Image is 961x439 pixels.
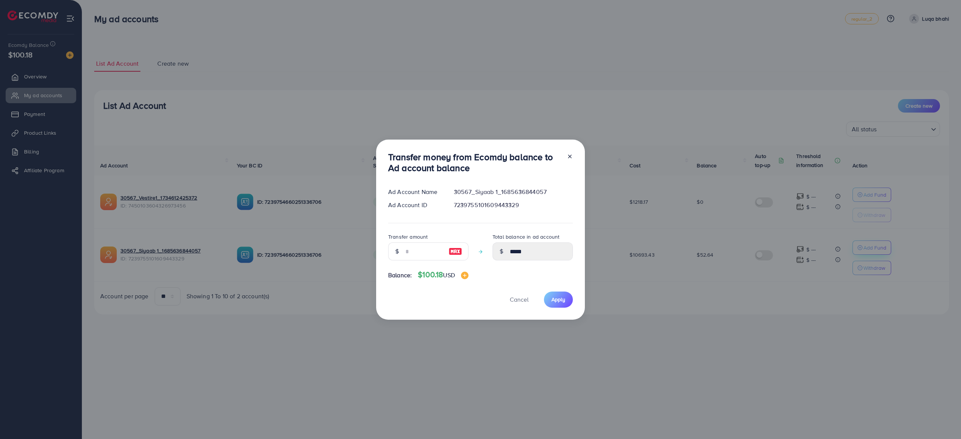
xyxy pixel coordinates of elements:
[449,247,462,256] img: image
[551,296,565,303] span: Apply
[929,405,955,433] iframe: Chat
[500,292,538,308] button: Cancel
[443,271,455,279] span: USD
[382,201,448,209] div: Ad Account ID
[382,188,448,196] div: Ad Account Name
[544,292,573,308] button: Apply
[388,271,412,280] span: Balance:
[461,272,468,279] img: image
[510,295,529,304] span: Cancel
[448,188,579,196] div: 30567_Siyaab 1_1685636844057
[418,270,468,280] h4: $100.18
[388,152,561,173] h3: Transfer money from Ecomdy balance to Ad account balance
[388,233,428,241] label: Transfer amount
[493,233,559,241] label: Total balance in ad account
[448,201,579,209] div: 7239755101609443329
